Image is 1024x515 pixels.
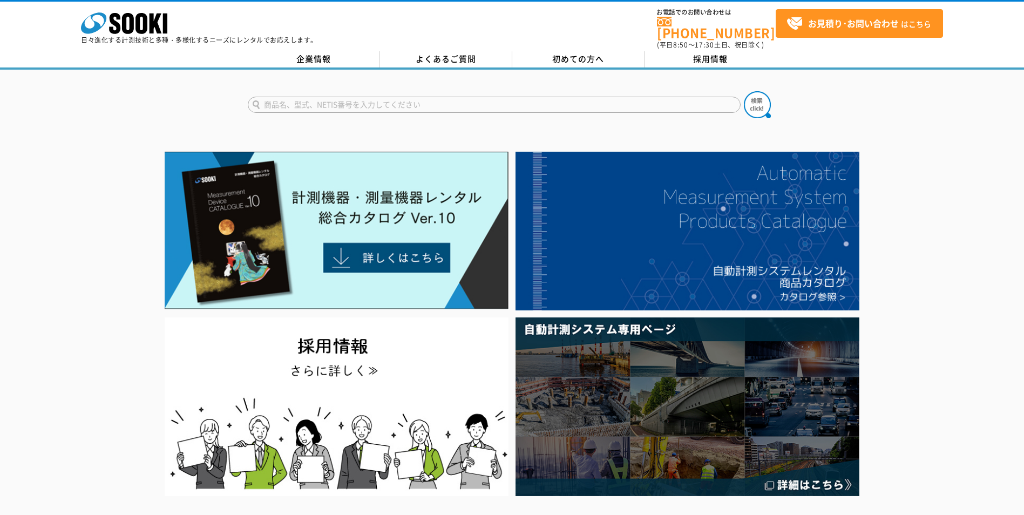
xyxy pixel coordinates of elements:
span: 8:50 [673,40,688,50]
img: 自動計測システムカタログ [516,152,859,310]
a: [PHONE_NUMBER] [657,17,776,39]
span: はこちら [786,16,931,32]
span: (平日 ～ 土日、祝日除く) [657,40,764,50]
strong: お見積り･お問い合わせ [808,17,899,30]
p: 日々進化する計測技術と多種・多様化するニーズにレンタルでお応えします。 [81,37,317,43]
a: よくあるご質問 [380,51,512,67]
a: 企業情報 [248,51,380,67]
input: 商品名、型式、NETIS番号を入力してください [248,97,741,113]
a: 初めての方へ [512,51,645,67]
a: 採用情報 [645,51,777,67]
span: お電話でのお問い合わせは [657,9,776,16]
img: 自動計測システム専用ページ [516,317,859,496]
img: btn_search.png [744,91,771,118]
span: 初めての方へ [552,53,604,65]
span: 17:30 [695,40,714,50]
img: Catalog Ver10 [165,152,508,309]
a: お見積り･お問い合わせはこちら [776,9,943,38]
img: SOOKI recruit [165,317,508,496]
